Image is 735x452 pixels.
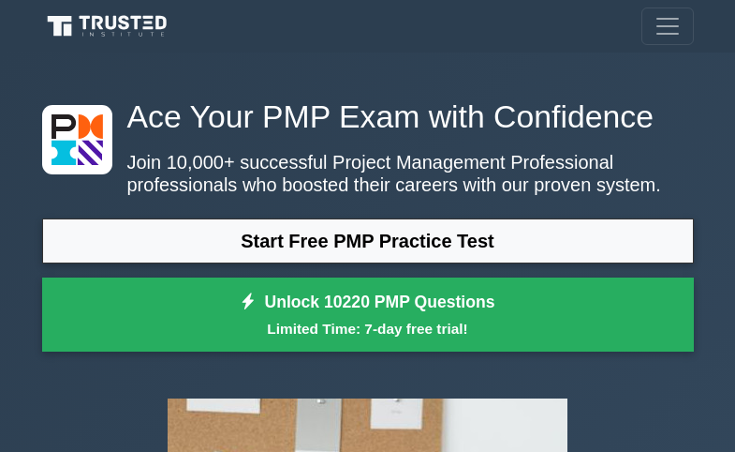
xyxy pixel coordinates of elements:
[42,218,694,264] a: Start Free PMP Practice Test
[42,151,694,196] p: Join 10,000+ successful Project Management Professional professionals who boosted their careers w...
[641,8,694,45] button: Toggle navigation
[42,278,694,353] a: Unlock 10220 PMP QuestionsLimited Time: 7-day free trial!
[66,318,670,339] small: Limited Time: 7-day free trial!
[42,98,694,136] h1: Ace Your PMP Exam with Confidence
